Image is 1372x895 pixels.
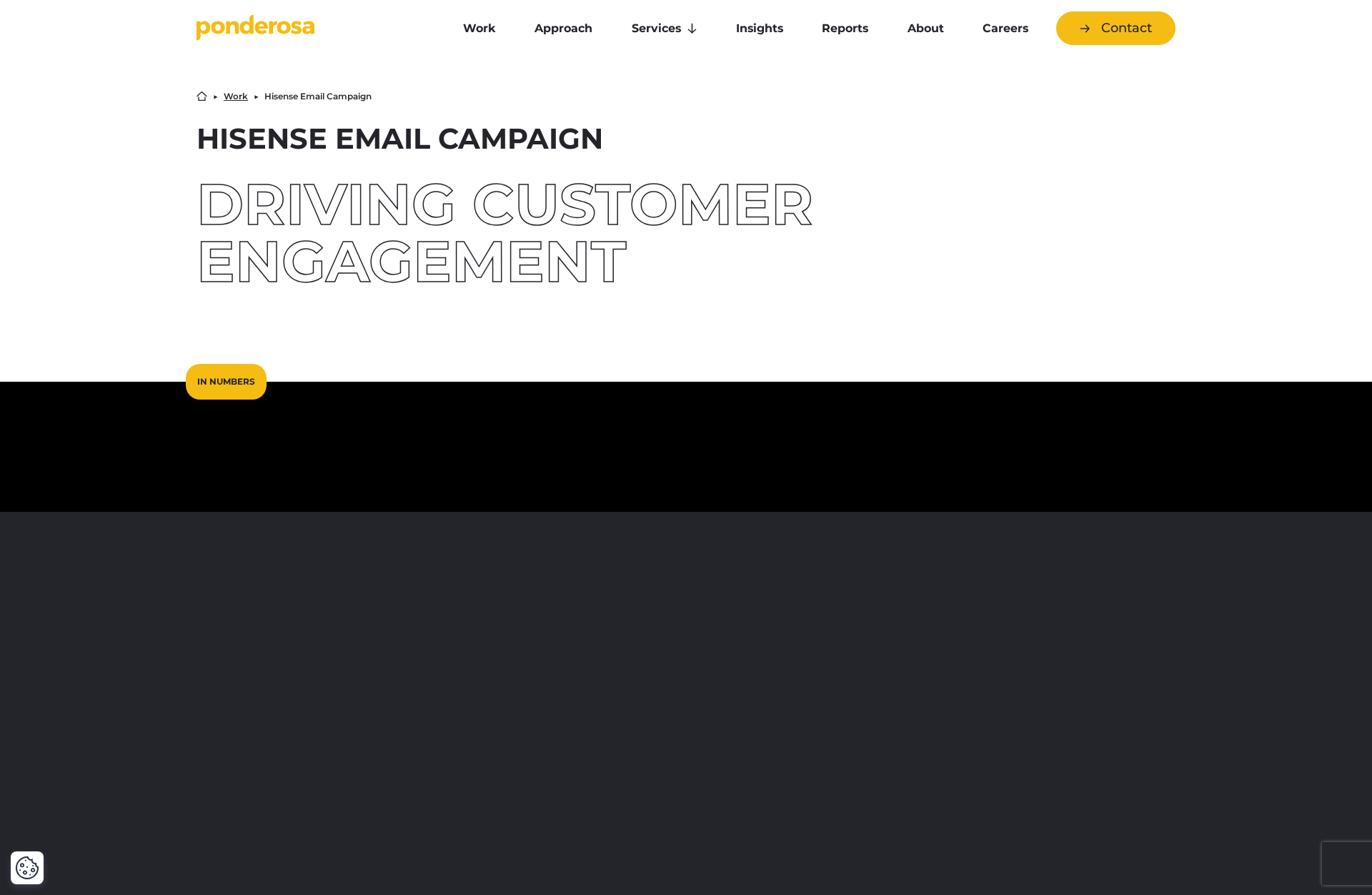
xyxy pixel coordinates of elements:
[720,14,800,44] a: Insights
[890,14,960,44] a: About
[197,91,207,102] a: Home
[15,856,39,880] img: Revisit consent button
[197,176,1175,290] div: driving customer engagement
[1056,11,1175,45] a: Contact
[197,124,1175,153] h1: Hisense Email Campaign
[15,856,39,880] button: Cookie Settings
[213,92,218,101] li: ▶︎
[805,14,885,44] a: Reports
[966,14,1045,44] a: Careers
[264,92,372,101] li: Hisense Email Campaign
[197,14,425,43] a: Go to homepage
[186,364,267,400] div: In Numbers
[254,92,259,101] li: ▶︎
[447,14,512,44] a: Work
[224,92,248,101] a: Work
[615,14,714,44] a: Services
[518,14,609,44] a: Approach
